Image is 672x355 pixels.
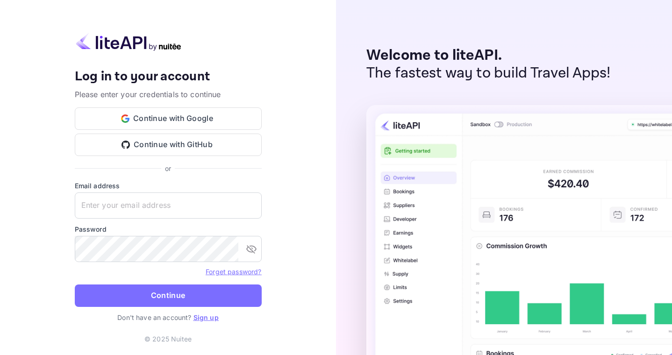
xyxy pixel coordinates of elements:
[366,64,611,82] p: The fastest way to build Travel Apps!
[75,89,262,100] p: Please enter your credentials to continue
[75,69,262,85] h4: Log in to your account
[75,224,262,234] label: Password
[75,181,262,191] label: Email address
[75,192,262,219] input: Enter your email address
[193,313,219,321] a: Sign up
[75,312,262,322] p: Don't have an account?
[144,334,192,344] p: © 2025 Nuitee
[206,268,261,276] a: Forget password?
[75,134,262,156] button: Continue with GitHub
[75,33,182,51] img: liteapi
[206,267,261,276] a: Forget password?
[366,47,611,64] p: Welcome to liteAPI.
[75,107,262,130] button: Continue with Google
[75,284,262,307] button: Continue
[242,240,261,258] button: toggle password visibility
[165,163,171,173] p: or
